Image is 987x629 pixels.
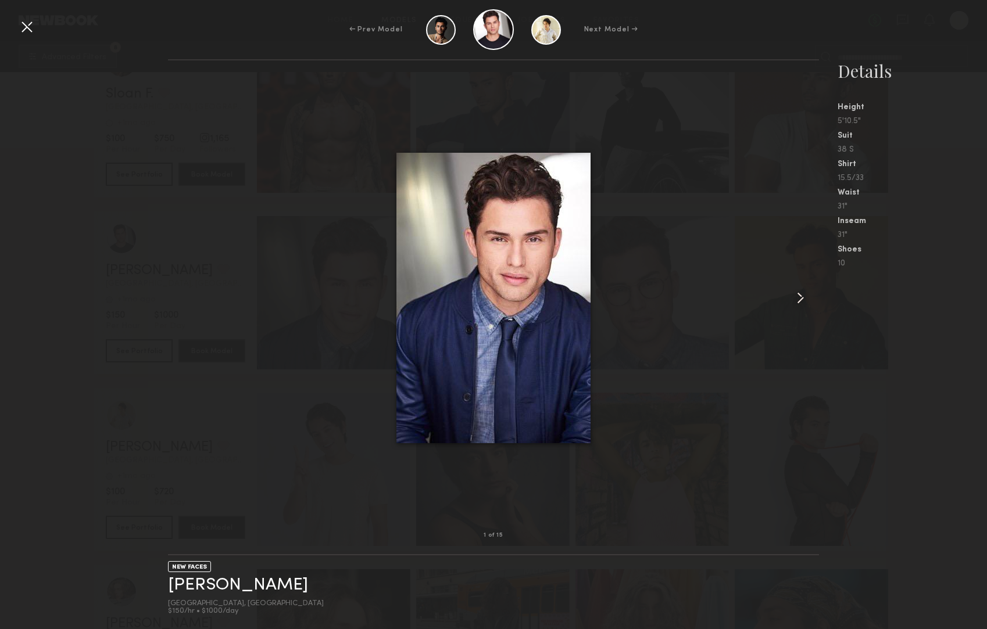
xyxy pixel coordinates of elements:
[838,146,987,154] div: 38 S
[838,260,987,268] div: 10
[838,174,987,182] div: 15.5/33
[484,533,503,538] div: 1 of 15
[838,246,987,254] div: Shoes
[584,24,638,35] div: Next Model →
[838,231,987,239] div: 31"
[168,608,324,615] div: $150/hr • $1000/day
[838,117,987,125] div: 5'10.5"
[838,203,987,211] div: 31"
[838,160,987,168] div: Shirt
[838,103,987,112] div: Height
[168,561,211,572] div: NEW FACES
[838,59,987,82] div: Details
[838,132,987,140] div: Suit
[838,189,987,197] div: Waist
[168,576,308,594] a: [PERSON_NAME]
[838,217,987,225] div: Inseam
[168,600,324,608] div: [GEOGRAPHIC_DATA], [GEOGRAPHIC_DATA]
[349,24,403,35] div: ← Prev Model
